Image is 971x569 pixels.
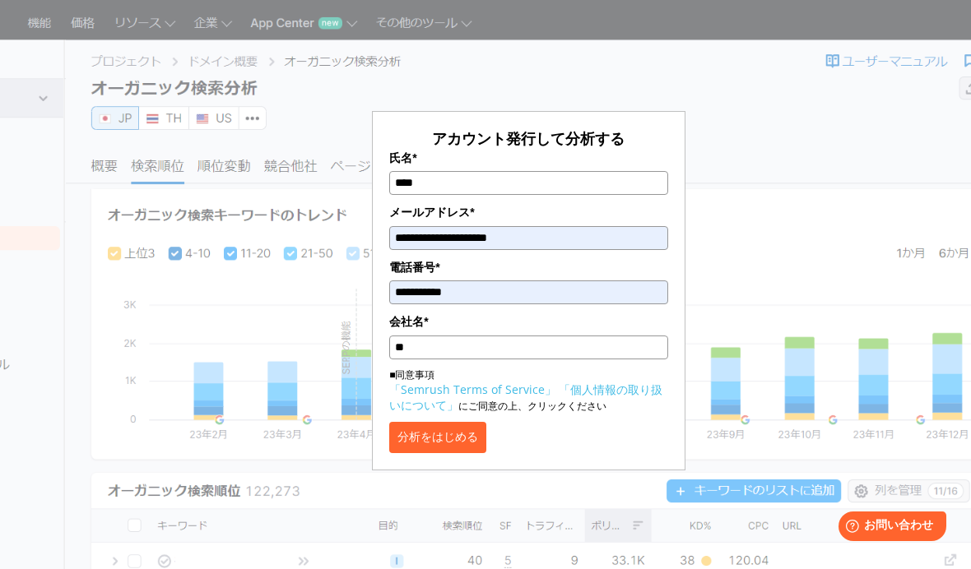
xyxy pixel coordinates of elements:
[389,422,486,453] button: 分析をはじめる
[389,382,556,397] a: 「Semrush Terms of Service」
[389,258,668,276] label: 電話番号*
[389,203,668,221] label: メールアドレス*
[432,128,625,148] span: アカウント発行して分析する
[389,382,662,413] a: 「個人情報の取り扱いについて」
[825,505,953,551] iframe: Help widget launcher
[389,368,668,414] p: ■同意事項 にご同意の上、クリックください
